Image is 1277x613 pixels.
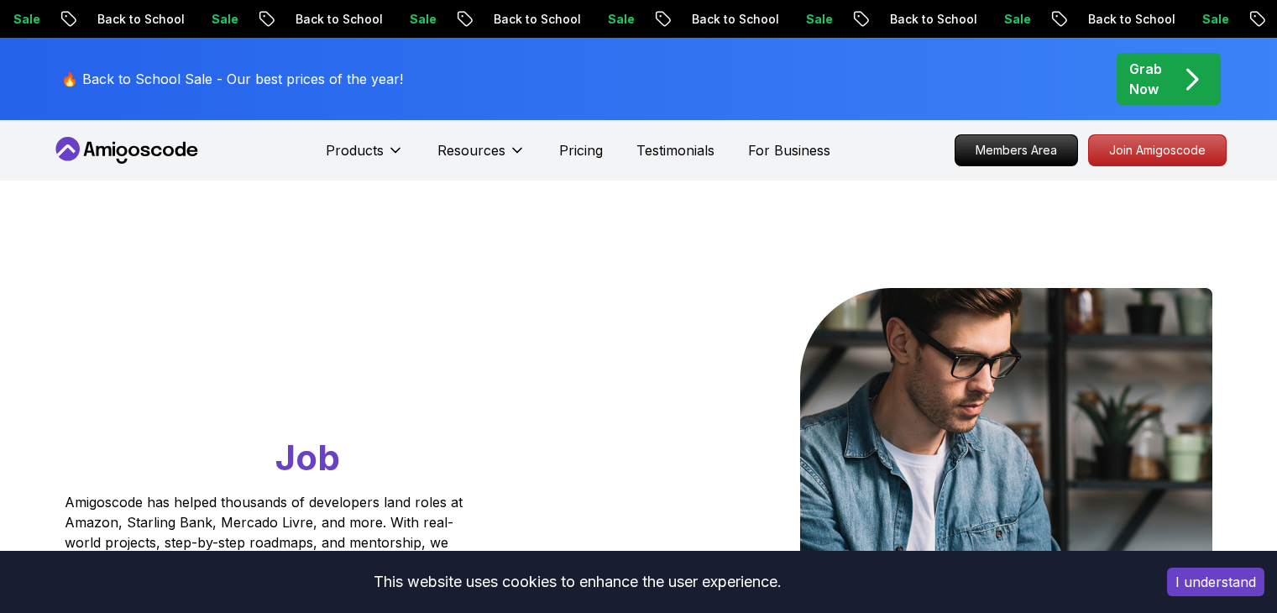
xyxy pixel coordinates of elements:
[437,140,505,160] p: Resources
[1088,134,1227,166] a: Join Amigoscode
[13,563,1142,600] div: This website uses cookies to enhance the user experience.
[748,140,830,160] a: For Business
[955,135,1077,165] p: Members Area
[65,492,468,573] p: Amigoscode has helped thousands of developers land roles at Amazon, Starling Bank, Mercado Livre,...
[955,134,1078,166] a: Members Area
[987,11,1040,28] p: Sale
[788,11,842,28] p: Sale
[326,140,404,174] button: Products
[65,288,527,482] h1: Go From Learning to Hired: Master Java, Spring Boot & Cloud Skills That Get You the
[392,11,446,28] p: Sale
[1089,135,1226,165] p: Join Amigoscode
[636,140,714,160] a: Testimonials
[590,11,644,28] p: Sale
[194,11,248,28] p: Sale
[872,11,987,28] p: Back to School
[80,11,194,28] p: Back to School
[1129,59,1162,99] p: Grab Now
[1070,11,1185,28] p: Back to School
[559,140,603,160] a: Pricing
[1185,11,1238,28] p: Sale
[278,11,392,28] p: Back to School
[326,140,384,160] p: Products
[1167,568,1264,596] button: Accept cookies
[476,11,590,28] p: Back to School
[61,69,403,89] p: 🔥 Back to School Sale - Our best prices of the year!
[275,436,340,479] span: Job
[674,11,788,28] p: Back to School
[437,140,526,174] button: Resources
